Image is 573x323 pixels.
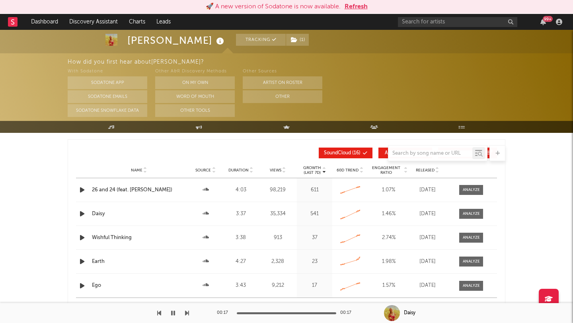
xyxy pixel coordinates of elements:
[206,2,341,12] div: 🚀 A new version of Sodatone is now available.
[225,186,257,194] div: 4:03
[261,282,295,290] div: 9,212
[411,210,443,218] div: [DATE]
[416,168,435,173] span: Released
[411,186,443,194] div: [DATE]
[270,168,281,173] span: Views
[411,258,443,266] div: [DATE]
[370,210,407,218] div: 1.46 %
[225,258,257,266] div: 4:27
[370,165,403,175] span: Engagement Ratio
[388,150,472,157] input: Search by song name or URL
[345,2,368,12] button: Refresh
[236,34,286,46] button: Tracking
[286,34,309,46] span: ( 1 )
[228,168,249,173] span: Duration
[68,90,147,103] button: Sodatone Emails
[217,308,233,318] div: 00:17
[299,186,330,194] div: 611
[155,67,235,76] div: Other A&R Discovery Methods
[243,67,322,76] div: Other Sources
[543,16,553,22] div: 99 +
[411,234,443,242] div: [DATE]
[337,168,359,173] span: 60D Trend
[303,170,321,175] p: (Last 7d)
[370,282,407,290] div: 1.57 %
[64,14,123,30] a: Discovery Assistant
[370,258,407,266] div: 1.98 %
[303,165,321,170] p: Growth
[68,76,147,89] button: Sodatone App
[370,234,407,242] div: 2.74 %
[68,67,147,76] div: With Sodatone
[25,14,64,30] a: Dashboard
[540,19,546,25] button: 99+
[92,234,186,242] a: Wishful Thinking
[398,17,517,27] input: Search for artists
[404,309,415,317] div: Daisy
[411,282,443,290] div: [DATE]
[195,168,211,173] span: Source
[155,90,235,103] button: Word Of Mouth
[225,234,257,242] div: 3:38
[155,76,235,89] button: On My Own
[261,186,295,194] div: 98,219
[123,14,151,30] a: Charts
[92,210,186,218] a: Daisy
[243,76,322,89] button: Artist on Roster
[286,34,309,46] button: (1)
[68,104,147,117] button: Sodatone Snowflake Data
[225,210,257,218] div: 3:37
[92,258,186,266] a: Earth
[92,282,186,290] a: Ego
[92,186,186,194] a: 26 and 24 (feat. [PERSON_NAME])
[299,210,330,218] div: 541
[299,258,330,266] div: 23
[127,34,226,47] div: [PERSON_NAME]
[155,104,235,117] button: Other Tools
[299,282,330,290] div: 17
[131,168,142,173] span: Name
[261,210,295,218] div: 35,334
[370,186,407,194] div: 1.07 %
[261,234,295,242] div: 913
[151,14,176,30] a: Leads
[299,234,330,242] div: 37
[68,57,573,67] div: How did you first hear about [PERSON_NAME] ?
[340,308,356,318] div: 00:17
[243,90,322,103] button: Other
[270,301,314,311] div: 1 5 34
[225,282,257,290] div: 3:43
[261,258,295,266] div: 2,328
